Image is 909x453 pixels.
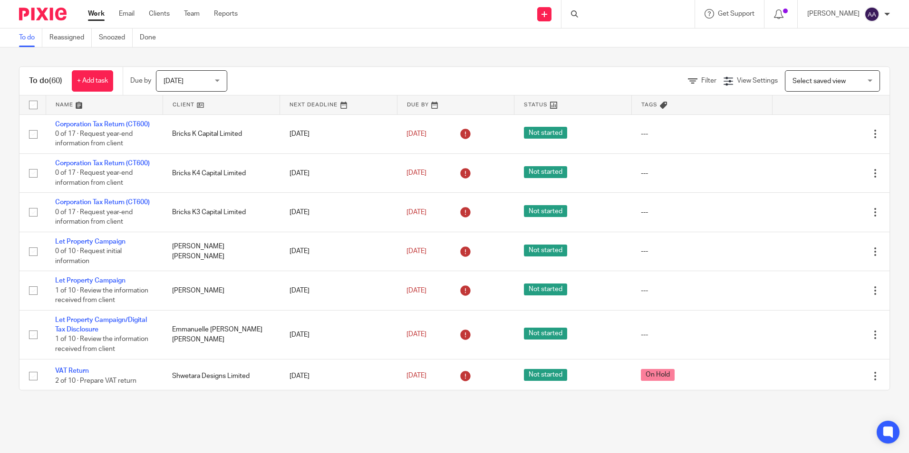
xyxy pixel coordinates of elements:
a: Corporation Tax Return (CT600) [55,121,150,128]
td: [DATE] [280,359,397,393]
span: [DATE] [406,131,426,137]
td: Bricks K3 Capital Limited [163,193,280,232]
span: [DATE] [406,373,426,379]
span: [DATE] [406,287,426,294]
span: Not started [524,205,567,217]
span: View Settings [737,77,778,84]
span: [DATE] [406,209,426,216]
a: Let Property Campaign [55,277,126,284]
a: Reports [214,9,238,19]
td: Shwetara Designs Limited [163,359,280,393]
span: [DATE] [406,170,426,177]
a: Clients [149,9,170,19]
a: Reassigned [49,28,92,47]
a: Team [184,9,200,19]
td: Emmanuelle [PERSON_NAME] [PERSON_NAME] [163,310,280,359]
img: Pixie [19,8,67,20]
span: 2 of 10 · Prepare VAT return [55,377,136,384]
div: --- [641,169,763,178]
a: Let Property Campaign [55,238,126,245]
td: [PERSON_NAME] [PERSON_NAME] [163,232,280,271]
a: Corporation Tax Return (CT600) [55,160,150,167]
a: To do [19,28,42,47]
a: Snoozed [99,28,133,47]
span: 0 of 17 · Request year-end information from client [55,131,133,147]
span: 1 of 10 · Review the information received from client [55,287,148,304]
td: [DATE] [280,232,397,271]
a: VAT Return [55,368,89,374]
div: --- [641,286,763,295]
td: [DATE] [280,310,397,359]
span: 1 of 10 · Review the information received from client [55,336,148,353]
span: [DATE] [164,78,184,85]
a: Done [140,28,163,47]
span: Not started [524,245,567,256]
p: Due by [130,76,151,85]
span: (60) [49,77,62,85]
span: Not started [524,166,567,178]
h1: To do [29,76,62,86]
td: [DATE] [280,114,397,153]
span: Tags [641,102,658,107]
div: --- [641,129,763,139]
span: 0 of 17 · Request year-end information from client [55,209,133,226]
span: Not started [524,283,567,295]
span: Get Support [718,10,754,17]
td: Bricks K Capital Limited [163,114,280,153]
span: 0 of 10 · Request initial information [55,248,122,264]
div: --- [641,246,763,256]
td: [DATE] [280,153,397,192]
div: --- [641,208,763,217]
div: --- [641,330,763,340]
a: Work [88,9,105,19]
p: [PERSON_NAME] [807,9,860,19]
span: [DATE] [406,248,426,255]
span: On Hold [641,369,675,381]
img: svg%3E [864,7,880,22]
a: Let Property Campaign/Digital Tax Disclosure [55,317,147,333]
td: [DATE] [280,271,397,310]
td: [DATE] [280,193,397,232]
a: + Add task [72,70,113,92]
span: [DATE] [406,331,426,338]
span: Select saved view [793,78,846,85]
td: [PERSON_NAME] [163,271,280,310]
span: Filter [701,77,716,84]
span: Not started [524,328,567,340]
a: Corporation Tax Return (CT600) [55,199,150,206]
span: Not started [524,127,567,139]
span: Not started [524,369,567,381]
td: Bricks K4 Capital Limited [163,153,280,192]
a: Email [119,9,135,19]
span: 0 of 17 · Request year-end information from client [55,170,133,187]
